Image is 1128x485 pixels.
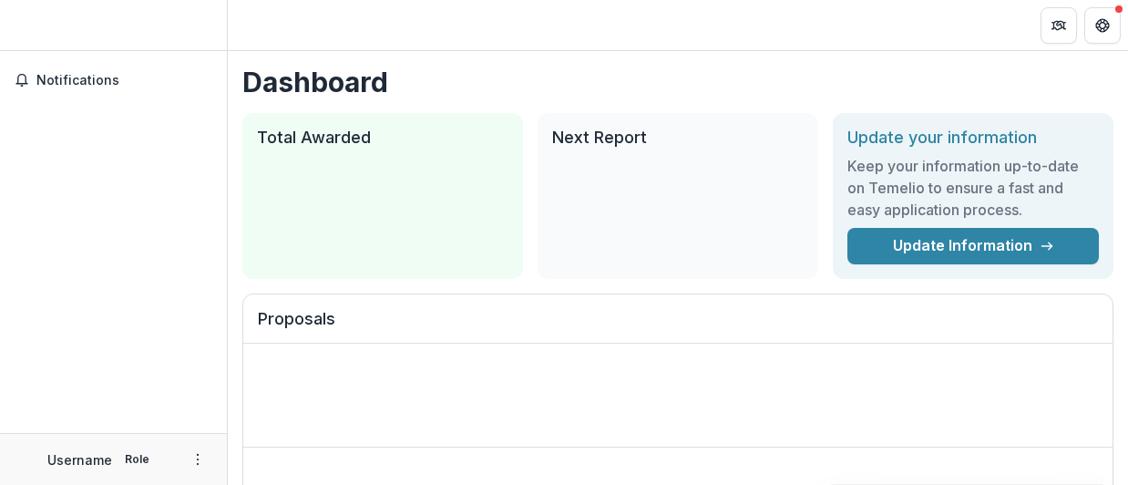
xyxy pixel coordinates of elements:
[242,66,1113,98] h1: Dashboard
[7,66,220,95] button: Notifications
[1084,7,1121,44] button: Get Help
[119,451,155,468] p: Role
[36,73,212,88] span: Notifications
[257,128,508,148] h2: Total Awarded
[847,128,1099,148] h2: Update your information
[187,449,209,470] button: More
[847,228,1099,264] a: Update Information
[258,309,1098,344] h2: Proposals
[1041,7,1077,44] button: Partners
[47,450,112,470] p: Username
[552,128,804,148] h2: Next Report
[847,155,1099,221] h3: Keep your information up-to-date on Temelio to ensure a fast and easy application process.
